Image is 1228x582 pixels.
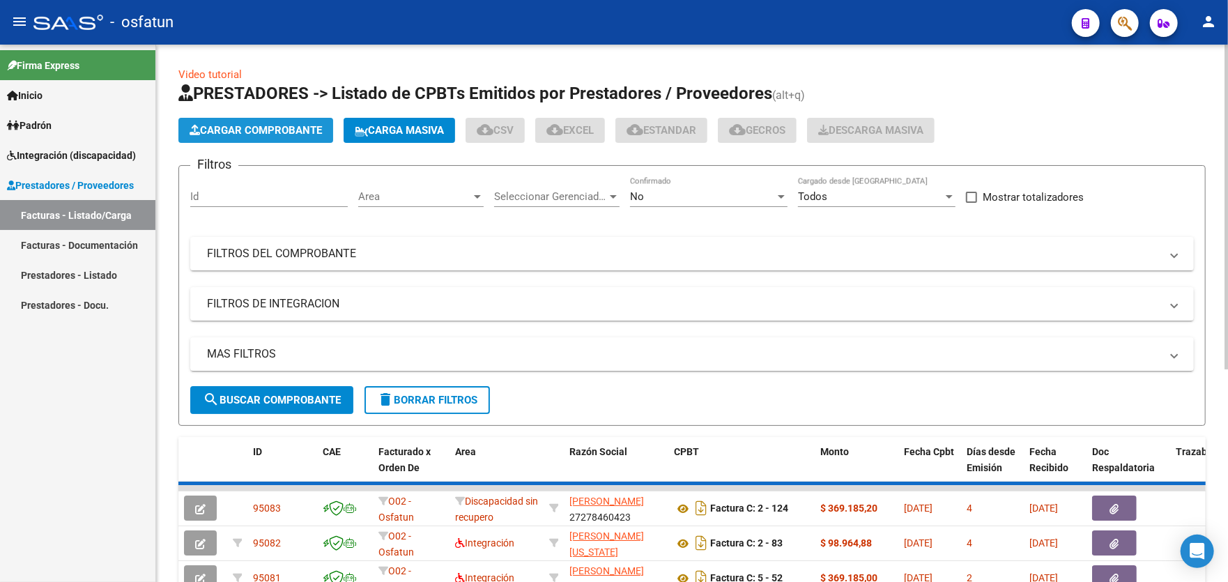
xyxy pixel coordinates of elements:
mat-icon: menu [11,13,28,30]
span: [DATE] [1029,537,1058,549]
span: [DATE] [904,537,932,549]
strong: $ 98.964,88 [820,537,872,549]
datatable-header-cell: ID [247,437,317,498]
mat-icon: person [1200,13,1217,30]
span: [DATE] [1029,503,1058,514]
button: EXCEL [535,118,605,143]
mat-icon: cloud_download [729,121,746,138]
span: [DATE] [904,503,932,514]
span: Padrón [7,118,52,133]
mat-icon: delete [377,391,394,408]
span: O02 - Osfatun Propio [378,496,414,539]
mat-icon: cloud_download [627,121,643,138]
span: Todos [798,190,827,203]
h3: Filtros [190,155,238,174]
datatable-header-cell: Facturado x Orden De [373,437,450,498]
datatable-header-cell: Razón Social [564,437,668,498]
span: Integración [455,537,514,549]
div: 27345879299 [569,528,663,558]
span: Carga Masiva [355,124,444,137]
span: Monto [820,446,849,457]
span: EXCEL [546,124,594,137]
span: Días desde Emisión [967,446,1015,473]
datatable-header-cell: Días desde Emisión [961,437,1024,498]
span: Gecros [729,124,785,137]
app-download-masive: Descarga masiva de comprobantes (adjuntos) [807,118,935,143]
mat-panel-title: FILTROS DEL COMPROBANTE [207,246,1160,261]
span: - osfatun [110,7,174,38]
button: Borrar Filtros [364,386,490,414]
datatable-header-cell: Doc Respaldatoria [1087,437,1170,498]
span: Seleccionar Gerenciador [494,190,607,203]
datatable-header-cell: CAE [317,437,373,498]
span: Prestadores / Proveedores [7,178,134,193]
span: ID [253,446,262,457]
mat-icon: cloud_download [477,121,493,138]
span: Cargar Comprobante [190,124,322,137]
datatable-header-cell: Area [450,437,544,498]
i: Descargar documento [692,532,710,554]
strong: Factura C: 2 - 83 [710,538,783,549]
span: [PERSON_NAME] [569,565,644,576]
button: Buscar Comprobante [190,386,353,414]
span: Razón Social [569,446,627,457]
mat-panel-title: FILTROS DE INTEGRACION [207,296,1160,312]
button: CSV [466,118,525,143]
mat-expansion-panel-header: FILTROS DEL COMPROBANTE [190,237,1194,270]
span: Descarga Masiva [818,124,923,137]
button: Estandar [615,118,707,143]
datatable-header-cell: CPBT [668,437,815,498]
datatable-header-cell: Fecha Recibido [1024,437,1087,498]
mat-expansion-panel-header: FILTROS DE INTEGRACION [190,287,1194,321]
span: CPBT [674,446,699,457]
span: 95083 [253,503,281,514]
strong: $ 369.185,20 [820,503,877,514]
span: PRESTADORES -> Listado de CPBTs Emitidos por Prestadores / Proveedores [178,84,772,103]
span: Fecha Cpbt [904,446,954,457]
span: CSV [477,124,514,137]
mat-panel-title: MAS FILTROS [207,346,1160,362]
span: 4 [967,503,972,514]
mat-icon: cloud_download [546,121,563,138]
span: Firma Express [7,58,79,73]
span: Integración (discapacidad) [7,148,136,163]
span: (alt+q) [772,89,805,102]
div: Open Intercom Messenger [1181,535,1214,568]
span: Facturado x Orden De [378,446,431,473]
span: [PERSON_NAME] [569,496,644,507]
span: 95082 [253,537,281,549]
div: 27278460423 [569,493,663,523]
span: Fecha Recibido [1029,446,1068,473]
i: Descargar documento [692,497,710,519]
span: Area [358,190,471,203]
button: Descarga Masiva [807,118,935,143]
span: No [630,190,644,203]
span: 4 [967,537,972,549]
span: [PERSON_NAME][US_STATE] [569,530,644,558]
span: Area [455,446,476,457]
span: Doc Respaldatoria [1092,446,1155,473]
span: Buscar Comprobante [203,394,341,406]
datatable-header-cell: Monto [815,437,898,498]
button: Carga Masiva [344,118,455,143]
span: Mostrar totalizadores [983,189,1084,206]
span: O02 - Osfatun Propio [378,530,414,574]
span: Inicio [7,88,43,103]
strong: Factura C: 2 - 124 [710,503,788,514]
span: Discapacidad sin recupero [455,496,538,523]
span: Borrar Filtros [377,394,477,406]
span: CAE [323,446,341,457]
button: Gecros [718,118,797,143]
button: Cargar Comprobante [178,118,333,143]
mat-icon: search [203,391,220,408]
datatable-header-cell: Fecha Cpbt [898,437,961,498]
span: Estandar [627,124,696,137]
a: Video tutorial [178,68,242,81]
mat-expansion-panel-header: MAS FILTROS [190,337,1194,371]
